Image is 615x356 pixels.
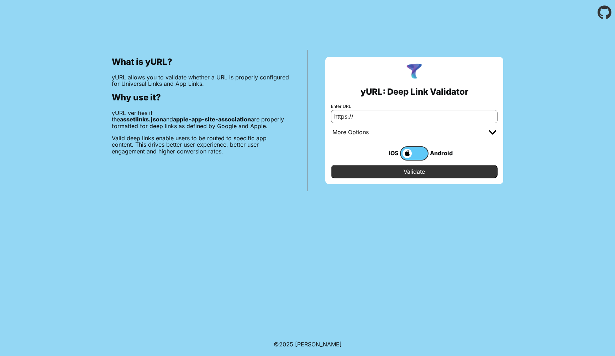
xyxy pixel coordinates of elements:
[405,63,424,81] img: yURL Logo
[331,165,498,178] input: Validate
[331,104,498,109] label: Enter URL
[372,148,400,158] div: iOS
[112,57,289,67] h2: What is yURL?
[112,110,289,129] p: yURL verifies if the and are properly formatted for deep links as defined by Google and Apple.
[112,93,289,103] h2: Why use it?
[112,135,289,155] p: Valid deep links enable users to be routed to specific app content. This drives better user exper...
[331,110,498,123] input: e.g. https://app.chayev.com/xyx
[489,130,496,135] img: chevron
[120,116,163,123] b: assetlinks.json
[112,74,289,87] p: yURL allows you to validate whether a URL is properly configured for Universal Links and App Links.
[295,341,342,348] a: Michael Ibragimchayev's Personal Site
[429,148,457,158] div: Android
[279,341,293,348] span: 2025
[332,129,369,136] div: More Options
[274,333,342,356] footer: ©
[173,116,251,123] b: apple-app-site-association
[361,87,468,97] h2: yURL: Deep Link Validator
